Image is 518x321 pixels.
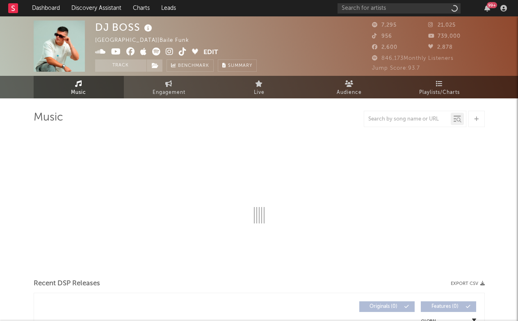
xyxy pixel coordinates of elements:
a: Engagement [124,76,214,98]
a: Playlists/Charts [395,76,485,98]
div: [GEOGRAPHIC_DATA] | Baile Funk [95,36,199,46]
a: Music [34,76,124,98]
div: 99 + [487,2,497,8]
a: Live [214,76,304,98]
span: 956 [372,34,392,39]
span: 2,878 [428,45,453,50]
span: Playlists/Charts [419,88,460,98]
button: Track [95,59,146,72]
span: Jump Score: 93.7 [372,66,420,71]
span: Live [254,88,265,98]
button: Export CSV [451,281,485,286]
button: 99+ [484,5,490,11]
button: Features(0) [421,301,476,312]
span: Benchmark [178,61,209,71]
button: Summary [218,59,257,72]
span: Recent DSP Releases [34,279,100,289]
span: 846,173 Monthly Listeners [372,56,454,61]
span: 739,000 [428,34,461,39]
span: 2,600 [372,45,397,50]
span: 21,025 [428,23,456,28]
span: 7,295 [372,23,397,28]
span: Originals ( 0 ) [365,304,402,309]
button: Originals(0) [359,301,415,312]
span: Summary [228,64,252,68]
a: Audience [304,76,395,98]
span: Features ( 0 ) [426,304,464,309]
span: Engagement [153,88,185,98]
span: Music [71,88,86,98]
div: DJ BOSS [95,20,154,34]
span: Audience [337,88,362,98]
input: Search for artists [338,3,461,14]
input: Search by song name or URL [364,116,451,123]
button: Edit [203,48,218,58]
a: Benchmark [167,59,214,72]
